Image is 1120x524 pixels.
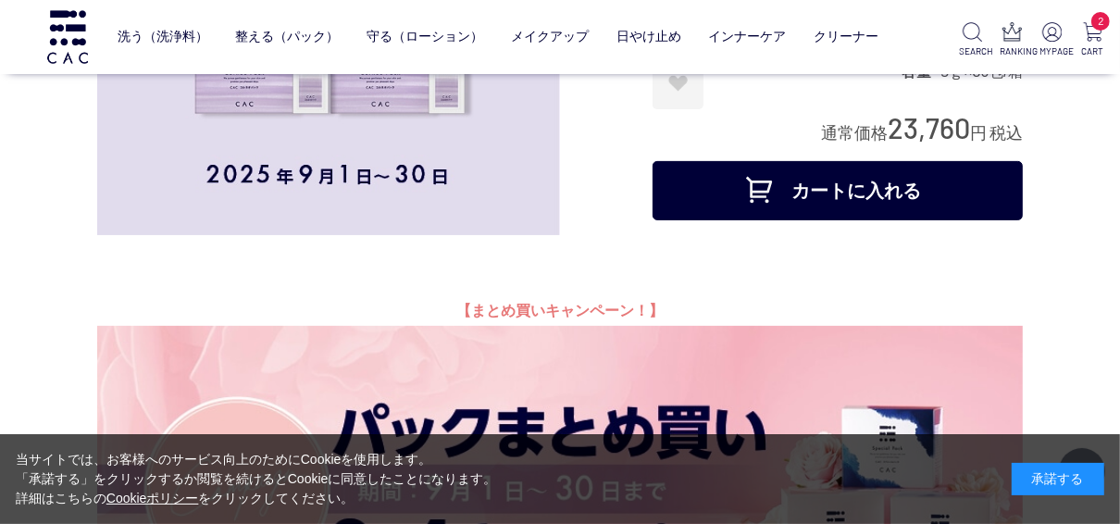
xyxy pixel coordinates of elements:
[814,15,878,59] a: クリーナー
[1000,22,1026,58] a: RANKING
[44,10,91,63] img: logo
[709,15,787,59] a: インナーケア
[367,15,483,59] a: 守る（ローション）
[1039,44,1065,58] p: MYPAGE
[970,124,987,143] span: 円
[1079,44,1105,58] p: CART
[1000,44,1026,58] p: RANKING
[1091,12,1110,31] span: 2
[960,22,986,58] a: SEARCH
[653,161,1023,220] button: カートに入れる
[821,124,888,143] span: 通常価格
[16,450,497,508] div: 当サイトでは、お客様へのサービス向上のためにCookieを使用します。 「承諾する」をクリックするか閲覧を続けるとCookieに同意したことになります。 詳細はこちらの をクリックしてください。
[511,15,589,59] a: メイクアップ
[118,15,208,59] a: 洗う（洗浄料）
[235,15,339,59] a: 整える（パック）
[1039,22,1065,58] a: MYPAGE
[960,44,986,58] p: SEARCH
[1012,463,1104,495] div: 承諾する
[97,296,1023,326] p: 【まとめ買いキャンペーン！】
[106,491,199,505] a: Cookieポリシー
[989,124,1023,143] span: 税込
[888,110,970,144] span: 23,760
[616,15,681,59] a: 日やけ止め
[1079,22,1105,58] a: 2 CART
